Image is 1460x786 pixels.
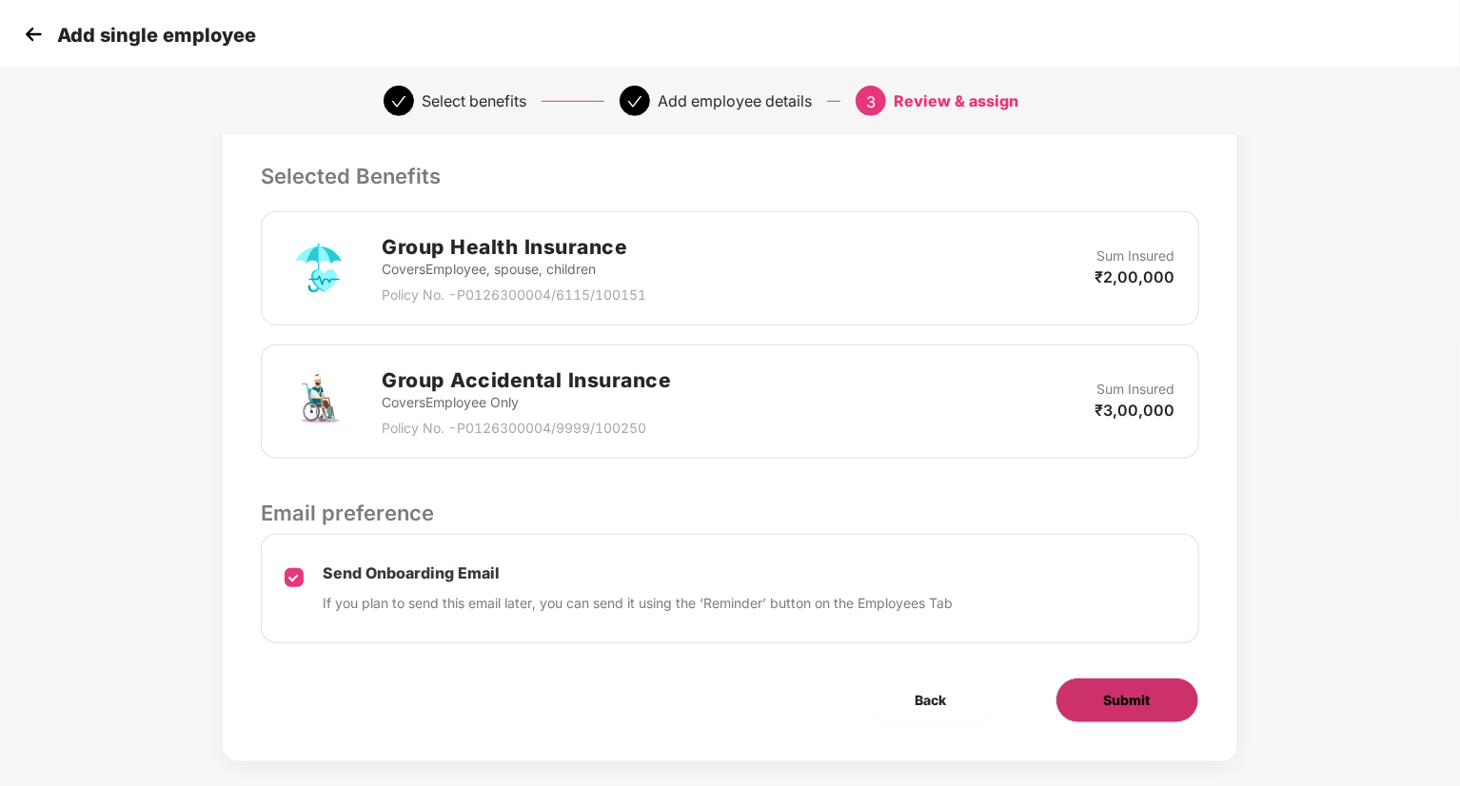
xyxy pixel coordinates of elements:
span: 3 [866,92,876,111]
p: Covers Employee, spouse, children [382,259,646,280]
button: Submit [1056,678,1199,723]
h2: Group Accidental Insurance [382,364,671,396]
p: Add single employee [57,24,256,47]
img: svg+xml;base64,PHN2ZyB4bWxucz0iaHR0cDovL3d3dy53My5vcmcvMjAwMC9zdmciIHdpZHRoPSI3MiIgaGVpZ2h0PSI3Mi... [285,234,353,303]
p: Policy No. - P0126300004/6115/100151 [382,285,646,305]
img: svg+xml;base64,PHN2ZyB4bWxucz0iaHR0cDovL3d3dy53My5vcmcvMjAwMC9zdmciIHdpZHRoPSIzMCIgaGVpZ2h0PSIzMC... [19,20,48,49]
h2: Group Health Insurance [382,231,646,263]
span: Submit [1104,690,1151,711]
p: Email preference [261,497,1198,529]
p: Policy No. - P0126300004/9999/100250 [382,418,671,439]
span: check [391,94,406,109]
span: Back [916,690,947,711]
p: Send Onboarding Email [323,563,953,583]
button: Back [868,678,995,723]
p: ₹3,00,000 [1095,400,1175,421]
img: svg+xml;base64,PHN2ZyB4bWxucz0iaHR0cDovL3d3dy53My5vcmcvMjAwMC9zdmciIHdpZHRoPSI3MiIgaGVpZ2h0PSI3Mi... [285,367,353,436]
p: ₹2,00,000 [1095,266,1175,287]
p: Sum Insured [1097,379,1175,400]
p: Covers Employee Only [382,392,671,413]
div: Review & assign [894,86,1018,116]
p: If you plan to send this email later, you can send it using the ‘Reminder’ button on the Employee... [323,593,953,614]
div: Select benefits [422,86,526,116]
span: check [627,94,642,109]
div: Add employee details [658,86,812,116]
p: Selected Benefits [261,160,1198,192]
p: Sum Insured [1097,246,1175,266]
